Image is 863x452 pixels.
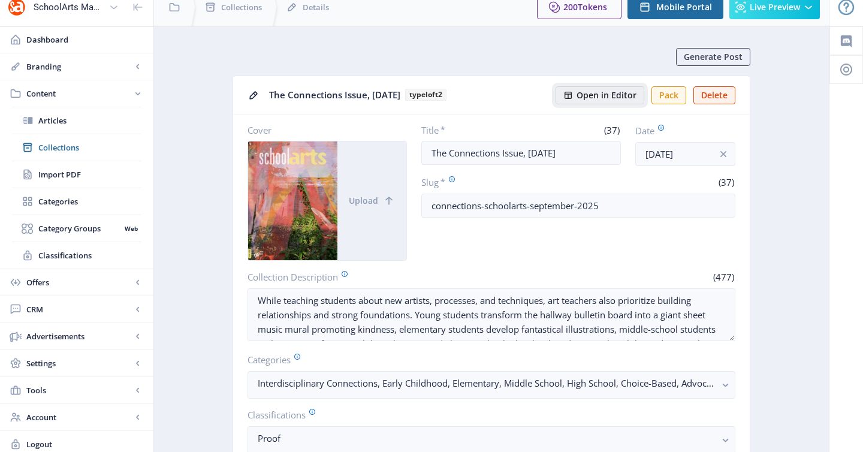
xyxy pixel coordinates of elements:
[248,408,726,421] label: Classifications
[12,134,141,161] a: Collections
[635,124,726,137] label: Date
[711,142,735,166] button: info
[577,91,636,100] span: Open in Editor
[248,124,397,136] label: Cover
[26,88,132,100] span: Content
[421,141,621,165] input: Type Collection Title ...
[693,86,735,104] button: Delete
[26,438,144,450] span: Logout
[26,357,132,369] span: Settings
[258,376,716,390] nb-select-label: Interdisciplinary Connections, Early Childhood, Elementary, Middle School, High School, Choice-Ba...
[248,371,735,399] button: Interdisciplinary Connections, Early Childhood, Elementary, Middle School, High School, Choice-Ba...
[26,384,132,396] span: Tools
[38,141,141,153] span: Collections
[26,303,132,315] span: CRM
[12,107,141,134] a: Articles
[651,86,686,104] button: Pack
[421,194,736,218] input: this-is-how-a-slug-looks-like
[635,142,735,166] input: Publishing Date
[656,2,712,12] span: Mobile Portal
[38,195,141,207] span: Categories
[337,141,406,260] button: Upload
[38,222,120,234] span: Category Groups
[578,1,607,13] span: Tokens
[676,48,750,66] button: Generate Post
[38,114,141,126] span: Articles
[26,61,132,73] span: Branding
[556,86,644,104] button: Open in Editor
[421,124,517,136] label: Title
[26,34,144,46] span: Dashboard
[717,176,735,188] span: (37)
[750,2,800,12] span: Live Preview
[248,270,487,284] label: Collection Description
[38,249,141,261] span: Classifications
[26,276,132,288] span: Offers
[684,52,743,62] span: Generate Post
[602,124,621,136] span: (37)
[38,168,141,180] span: Import PDF
[221,1,262,13] span: Collections
[405,89,446,101] b: typeloft2
[303,1,329,13] span: Details
[711,271,735,283] span: (477)
[349,196,378,206] span: Upload
[248,353,726,366] label: Categories
[421,176,574,189] label: Slug
[12,161,141,188] a: Import PDF
[12,188,141,215] a: Categories
[12,242,141,269] a: Classifications
[120,222,141,234] nb-badge: Web
[12,215,141,242] a: Category GroupsWeb
[269,86,548,104] div: The Connections Issue, [DATE]
[26,330,132,342] span: Advertisements
[717,148,729,160] nb-icon: info
[26,411,132,423] span: Account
